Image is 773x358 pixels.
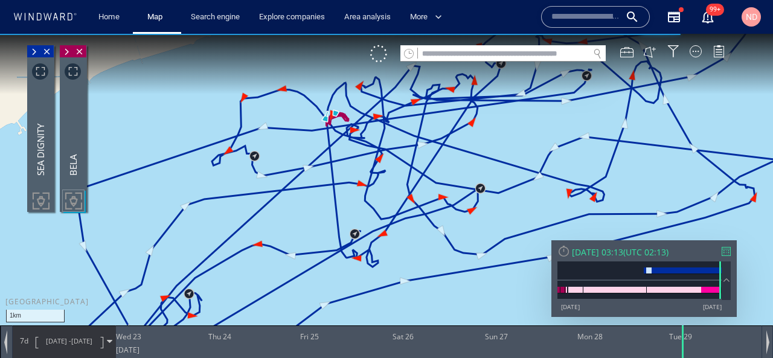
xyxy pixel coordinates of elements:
[713,11,725,24] div: Legend
[186,7,245,28] a: Search engine
[13,292,115,322] div: 7d[DATE] -[DATE]
[682,292,696,324] div: Time: Tue Jul 29 2025 03:13:40 GMT+0100 (British Summer Time)
[690,11,702,24] div: Map Display
[626,213,666,224] span: UTC 02:13
[27,11,54,178] div: SEA DIGNITY
[5,263,89,273] div: [GEOGRAPHIC_DATA]
[116,292,141,311] div: Wed 23
[116,311,140,324] div: [DATE]
[143,7,172,28] a: Map
[300,292,319,311] div: Fri 25
[71,302,92,312] span: [DATE]
[701,10,715,24] button: 99+
[393,292,414,311] div: Sat 26
[669,292,692,311] div: Tue 29
[94,7,124,28] a: Home
[339,7,396,28] a: Area analysis
[746,12,757,22] span: ND
[60,11,87,178] div: BELA
[572,213,623,224] div: [DATE] 03:13
[701,10,715,24] div: Notification center
[28,23,54,173] div: SEA DIGNITY
[722,304,764,349] iframe: Chat
[6,276,65,289] div: 1km
[46,302,71,312] span: [DATE] -
[739,5,763,29] button: ND
[208,292,231,311] div: Thu 24
[577,292,603,311] div: Mon 28
[561,269,580,277] div: [DATE]
[410,10,442,24] span: More
[557,213,731,224] div: [DATE] 03:13(UTC 02:13)
[698,7,717,27] a: 99+
[643,11,656,25] button: Create an AOI.
[68,49,79,142] div: BELA
[370,11,387,28] div: Click to show unselected vessels
[666,213,669,224] span: )
[623,213,626,224] span: (
[706,4,724,16] span: 99+
[667,11,679,24] div: Filter
[620,11,633,25] div: Map Tools
[557,211,570,223] div: Reset Time
[405,7,452,28] button: More
[703,269,722,277] div: [DATE]
[89,7,128,28] button: Home
[138,7,176,28] button: Map
[36,49,46,142] div: SEA DIGNITY
[485,292,508,311] div: Sun 27
[254,7,330,28] a: Explore companies
[16,302,33,312] span: Path Length
[61,23,86,173] div: BELA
